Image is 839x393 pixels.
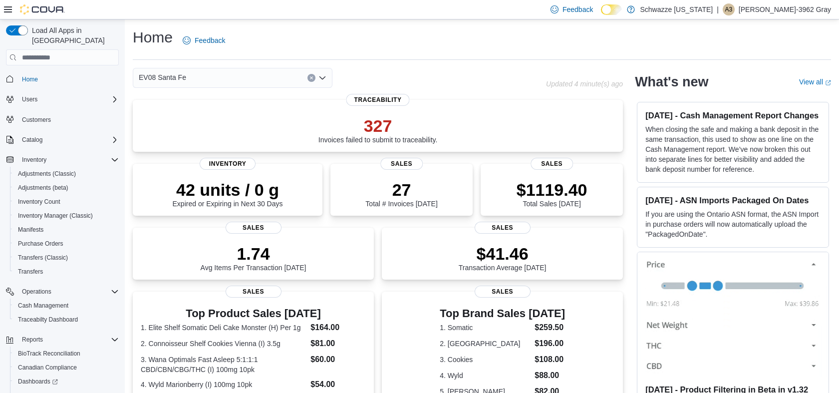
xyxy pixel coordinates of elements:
p: 27 [365,180,437,200]
span: Reports [22,336,43,344]
a: Adjustments (Classic) [14,168,80,180]
a: Inventory Manager (Classic) [14,210,97,222]
span: Load All Apps in [GEOGRAPHIC_DATA] [28,25,119,45]
button: Operations [18,286,55,298]
span: Catalog [18,134,119,146]
span: Canadian Compliance [18,364,77,372]
dd: $164.00 [310,322,366,334]
span: Adjustments (beta) [18,184,68,192]
img: Cova [20,4,65,14]
p: | [717,3,719,15]
button: Adjustments (beta) [10,181,123,195]
a: View allExternal link [799,78,831,86]
p: [PERSON_NAME]-3962 Gray [739,3,831,15]
a: Home [18,73,42,85]
button: Manifests [10,223,123,237]
a: Manifests [14,224,47,236]
a: Dashboards [10,375,123,389]
a: Feedback [179,30,229,50]
input: Dark Mode [601,4,622,15]
button: Users [18,93,41,105]
button: Reports [18,334,47,346]
dt: 3. Cookies [440,355,531,365]
button: Customers [2,112,123,127]
span: Sales [475,286,531,298]
a: Purchase Orders [14,238,67,250]
button: BioTrack Reconciliation [10,347,123,361]
p: When closing the safe and making a bank deposit in the same transaction, this used to show as one... [645,124,821,174]
span: Transfers [14,266,119,278]
span: Adjustments (beta) [14,182,119,194]
h3: [DATE] - ASN Imports Packaged On Dates [645,195,821,205]
button: Adjustments (Classic) [10,167,123,181]
p: Updated 4 minute(s) ago [546,80,623,88]
div: Total Sales [DATE] [517,180,587,208]
button: Inventory Count [10,195,123,209]
span: Home [18,72,119,85]
a: Cash Management [14,300,72,312]
span: Inventory [22,156,46,164]
span: Sales [226,286,281,298]
button: Transfers (Classic) [10,251,123,265]
button: Traceabilty Dashboard [10,313,123,327]
span: Sales [380,158,423,170]
span: Inventory [18,154,119,166]
a: Adjustments (beta) [14,182,72,194]
span: Operations [18,286,119,298]
span: Adjustments (Classic) [18,170,76,178]
span: BioTrack Reconciliation [14,348,119,360]
span: BioTrack Reconciliation [18,350,80,358]
button: Cash Management [10,299,123,313]
dd: $54.00 [310,379,366,391]
button: Catalog [18,134,46,146]
span: Manifests [14,224,119,236]
p: 1.74 [201,244,306,264]
dd: $259.50 [535,322,565,334]
p: 327 [318,116,438,136]
dd: $108.00 [535,354,565,366]
a: Customers [18,114,55,126]
span: Transfers (Classic) [14,252,119,264]
a: Canadian Compliance [14,362,81,374]
span: Purchase Orders [18,240,63,248]
span: Reports [18,334,119,346]
span: Feedback [195,35,225,45]
h3: [DATE] - Cash Management Report Changes [645,110,821,120]
a: Inventory Count [14,196,64,208]
a: Dashboards [14,376,62,388]
svg: External link [825,80,831,86]
span: Purchase Orders [14,238,119,250]
dd: $196.00 [535,338,565,350]
p: $41.46 [459,244,547,264]
span: Sales [475,222,531,234]
dd: $81.00 [310,338,366,350]
dd: $88.00 [535,370,565,382]
button: Canadian Compliance [10,361,123,375]
span: Catalog [22,136,42,144]
span: Dashboards [14,376,119,388]
div: Invoices failed to submit to traceability. [318,116,438,144]
span: Home [22,75,38,83]
p: Schwazze [US_STATE] [640,3,713,15]
button: Catalog [2,133,123,147]
span: Sales [531,158,573,170]
h3: Top Product Sales [DATE] [141,308,366,320]
h1: Home [133,27,173,47]
h2: What's new [635,74,708,90]
span: Canadian Compliance [14,362,119,374]
span: Traceabilty Dashboard [14,314,119,326]
dt: 4. Wyld Marionberry (I) 100mg 10pk [141,380,306,390]
a: Transfers [14,266,47,278]
button: Inventory [18,154,50,166]
dt: 1. Somatic [440,323,531,333]
button: Inventory [2,153,123,167]
p: $1119.40 [517,180,587,200]
dt: 2. [GEOGRAPHIC_DATA] [440,339,531,349]
span: Manifests [18,226,43,234]
span: Inventory Manager (Classic) [14,210,119,222]
span: Traceabilty Dashboard [18,316,78,324]
dt: 4. Wyld [440,371,531,381]
span: Customers [18,113,119,126]
span: Dashboards [18,378,58,386]
span: A3 [725,3,732,15]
